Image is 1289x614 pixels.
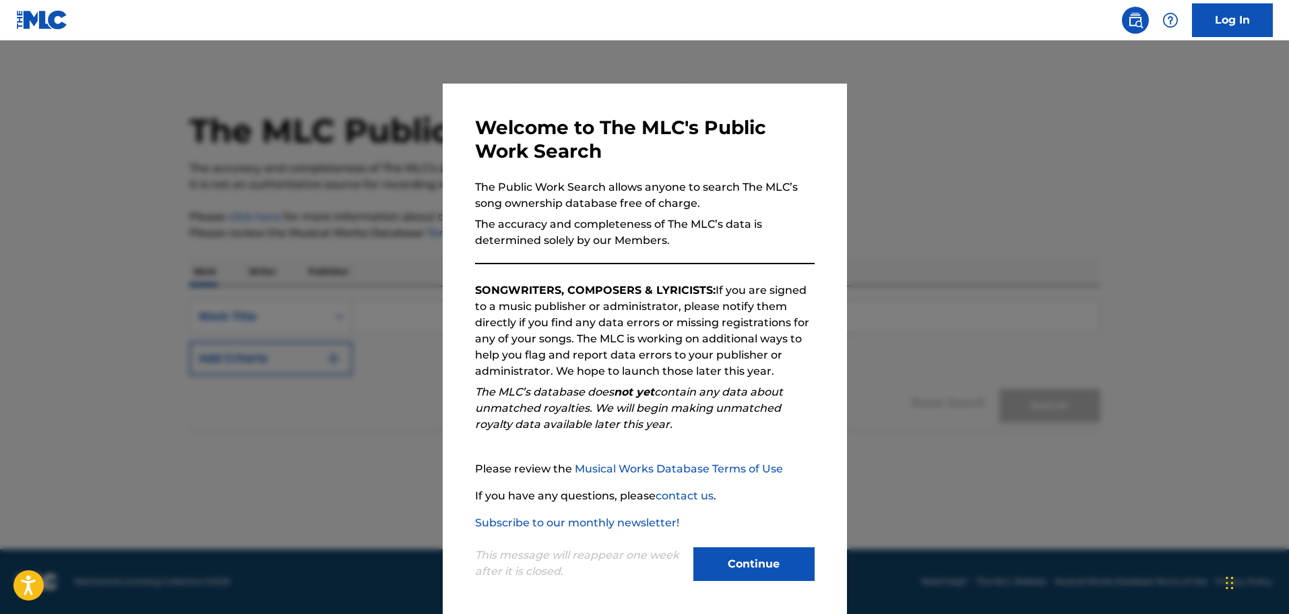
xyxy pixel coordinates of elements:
p: The Public Work Search allows anyone to search The MLC’s song ownership database free of charge. [475,179,815,212]
p: If you have any questions, please . [475,488,815,504]
div: Help [1157,7,1184,34]
h3: Welcome to The MLC's Public Work Search [475,116,815,163]
a: Log In [1192,3,1273,37]
p: Please review the [475,461,815,477]
a: Subscribe to our monthly newsletter! [475,516,679,529]
a: Musical Works Database Terms of Use [575,462,783,475]
p: If you are signed to a music publisher or administrator, please notify them directly if you find ... [475,282,815,379]
iframe: Chat Widget [1222,549,1289,614]
button: Continue [693,547,815,581]
strong: SONGWRITERS, COMPOSERS & LYRICISTS: [475,284,716,297]
img: search [1127,12,1143,28]
img: MLC Logo [16,10,68,30]
div: Drag [1226,563,1234,603]
p: This message will reappear one week after it is closed. [475,547,685,580]
em: The MLC’s database does contain any data about unmatched royalties. We will begin making unmatche... [475,386,783,431]
img: help [1162,12,1178,28]
a: Public Search [1122,7,1149,34]
a: contact us [656,489,714,502]
strong: not yet [614,386,654,398]
p: The accuracy and completeness of The MLC’s data is determined solely by our Members. [475,216,815,249]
